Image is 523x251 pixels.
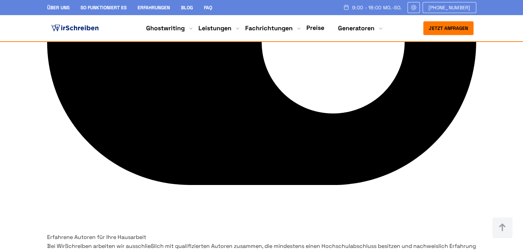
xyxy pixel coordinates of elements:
[47,4,69,11] a: Über uns
[423,2,476,13] a: [PHONE_NUMBER]
[80,4,127,11] a: So funktioniert es
[204,4,212,11] a: FAQ
[338,24,374,32] a: Generatoren
[411,5,417,10] img: Email
[423,21,473,35] button: Jetzt anfragen
[50,23,100,33] img: logo ghostwriter-österreich
[492,217,513,238] img: button top
[306,24,324,32] a: Preise
[198,24,231,32] a: Leistungen
[245,24,293,32] a: Fachrichtungen
[352,5,402,10] span: 9:00 - 18:00 Mo.-So.
[47,233,476,242] h3: Erfahrene Autoren für Ihre Hausarbeit
[181,4,193,11] a: Blog
[428,5,470,10] span: [PHONE_NUMBER]
[146,24,185,32] a: Ghostwriting
[138,4,170,11] a: Erfahrungen
[343,4,349,10] img: Schedule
